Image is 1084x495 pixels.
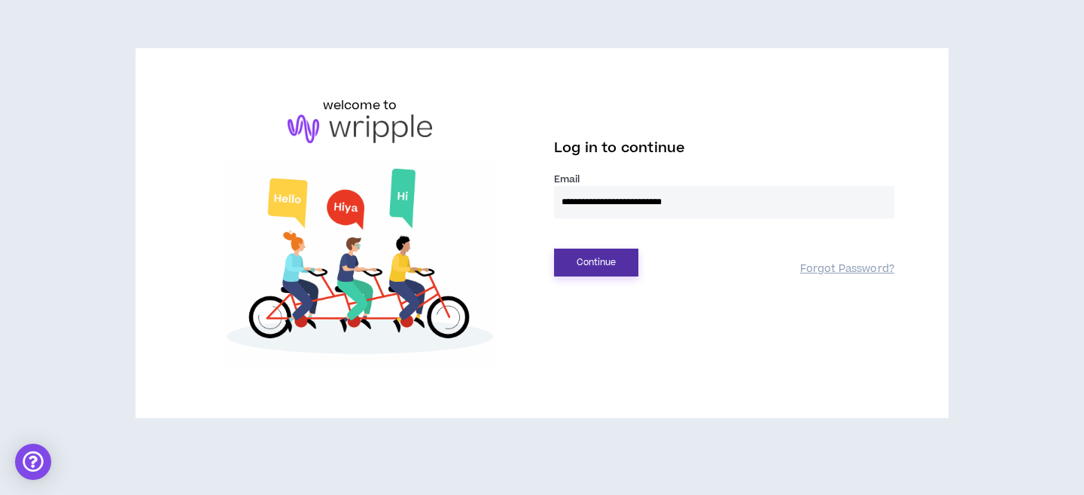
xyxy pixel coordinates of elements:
[288,115,432,143] img: logo-brand.png
[554,249,638,277] button: Continue
[15,444,51,480] div: Open Intercom Messenger
[800,262,894,277] a: Forgot Password?
[554,173,894,186] label: Email
[554,139,685,157] span: Log in to continue
[190,158,530,371] img: Welcome to Wripple
[323,96,397,115] h6: welcome to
